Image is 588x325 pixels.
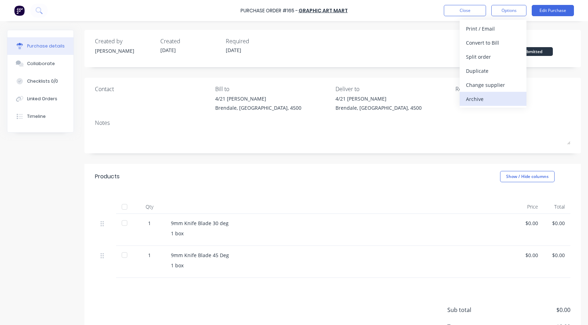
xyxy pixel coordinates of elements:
[171,219,511,227] div: 9mm Knife Blade 30 deg
[27,78,58,84] div: Checklists 0/0
[171,251,511,259] div: 9mm Knife Blade 45 Deg
[14,5,25,16] img: Factory
[7,55,73,72] button: Collaborate
[544,200,570,214] div: Total
[7,108,73,125] button: Timeline
[27,60,55,67] div: Collaborate
[215,85,330,93] div: Bill to
[215,104,301,111] div: Brendale, [GEOGRAPHIC_DATA], 4500
[160,37,220,45] div: Created
[466,52,520,62] div: Split order
[455,85,570,93] div: Reference
[444,5,486,16] button: Close
[335,85,450,93] div: Deliver to
[226,37,286,45] div: Required
[511,37,570,45] div: Status
[7,90,73,108] button: Linked Orders
[95,47,155,55] div: [PERSON_NAME]
[134,200,165,214] div: Qty
[7,72,73,90] button: Checklists 0/0
[241,7,298,14] div: Purchase Order #165 -
[7,37,73,55] button: Purchase details
[95,119,570,127] div: Notes
[511,47,553,56] div: Submitted
[171,262,511,269] div: 1 box
[500,171,555,182] button: Show / Hide columns
[491,5,526,16] button: Options
[27,96,57,102] div: Linked Orders
[95,172,120,181] div: Products
[466,24,520,34] div: Print / Email
[95,85,210,93] div: Contact
[523,251,538,259] div: $0.00
[95,37,155,45] div: Created by
[27,43,65,49] div: Purchase details
[500,306,570,314] span: $0.00
[171,230,511,237] div: 1 box
[299,7,348,14] a: Graphic Art Mart
[549,219,565,227] div: $0.00
[466,94,520,104] div: Archive
[532,5,574,16] button: Edit Purchase
[335,104,422,111] div: Brendale, [GEOGRAPHIC_DATA], 4500
[215,95,301,102] div: 4/21 [PERSON_NAME]
[139,251,160,259] div: 1
[139,219,160,227] div: 1
[517,200,544,214] div: Price
[523,219,538,227] div: $0.00
[447,306,500,314] span: Sub total
[27,113,46,120] div: Timeline
[466,80,520,90] div: Change supplier
[335,95,422,102] div: 4/21 [PERSON_NAME]
[466,38,520,48] div: Convert to Bill
[466,66,520,76] div: Duplicate
[549,251,565,259] div: $0.00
